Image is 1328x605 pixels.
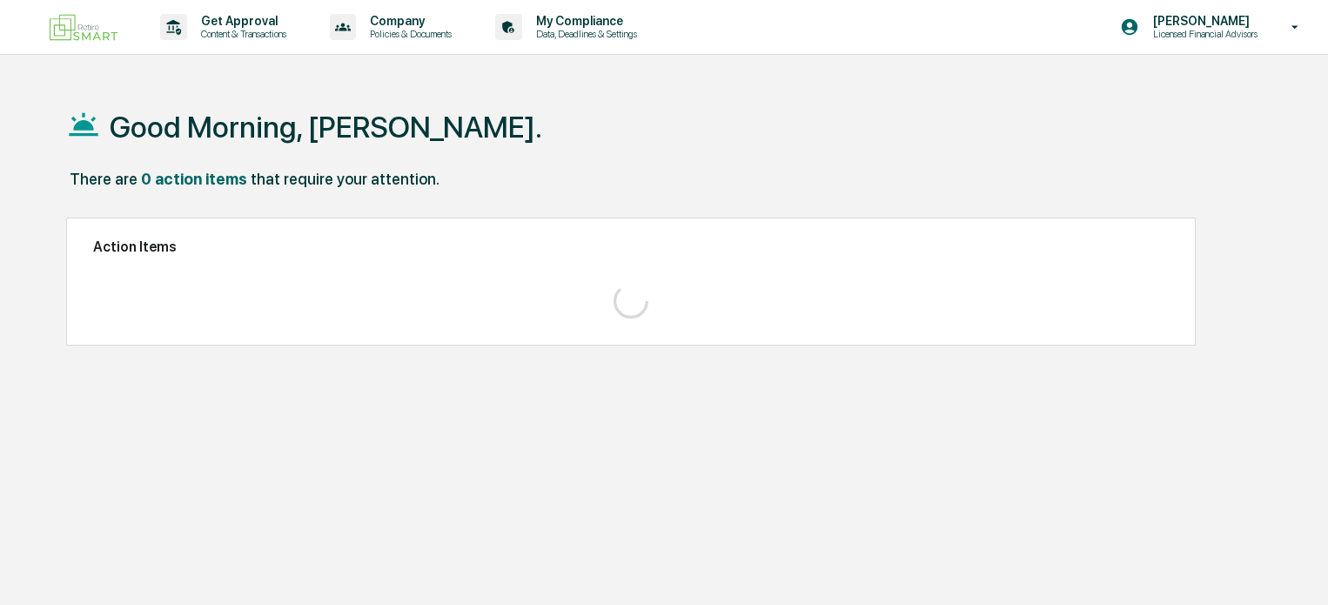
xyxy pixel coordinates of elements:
[70,170,137,188] div: There are
[110,110,542,145] h1: Good Morning, [PERSON_NAME].
[251,170,439,188] div: that require your attention.
[141,170,247,188] div: 0 action items
[1139,28,1266,40] p: Licensed Financial Advisors
[93,239,1169,255] h2: Action Items
[356,28,460,40] p: Policies & Documents
[522,28,646,40] p: Data, Deadlines & Settings
[42,7,125,48] img: logo
[187,14,295,28] p: Get Approval
[522,14,646,28] p: My Compliance
[187,28,295,40] p: Content & Transactions
[1139,14,1266,28] p: [PERSON_NAME]
[356,14,460,28] p: Company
